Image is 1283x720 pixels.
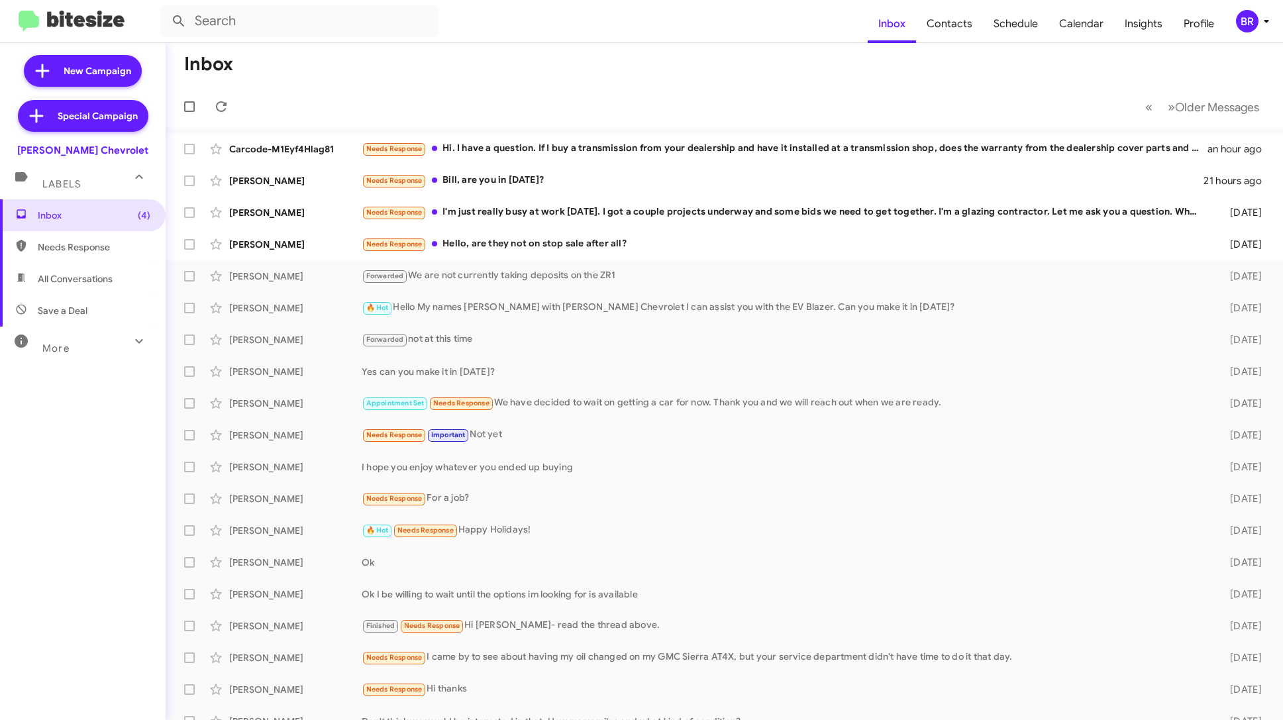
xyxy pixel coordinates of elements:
[362,556,1209,569] div: Ok
[1209,365,1272,378] div: [DATE]
[38,304,87,317] span: Save a Deal
[1209,397,1272,410] div: [DATE]
[160,5,438,37] input: Search
[229,460,362,474] div: [PERSON_NAME]
[366,526,389,535] span: 🔥 Hot
[362,300,1209,315] div: Hello My names [PERSON_NAME] with [PERSON_NAME] Chevrolet I can assist you with the EV Blazer. Ca...
[1173,5,1225,43] a: Profile
[366,144,423,153] span: Needs Response
[138,209,150,222] span: (4)
[229,238,362,251] div: [PERSON_NAME]
[362,205,1209,220] div: I'm just really busy at work [DATE]. I got a couple projects underway and some bids we need to ge...
[24,55,142,87] a: New Campaign
[1225,10,1268,32] button: BR
[362,236,1209,252] div: Hello, are they not on stop sale after all?
[229,683,362,696] div: [PERSON_NAME]
[1209,429,1272,442] div: [DATE]
[362,618,1209,633] div: Hi [PERSON_NAME]- read the thread above.
[1209,333,1272,346] div: [DATE]
[1049,5,1114,43] a: Calendar
[229,492,362,505] div: [PERSON_NAME]
[38,272,113,285] span: All Conversations
[362,173,1204,188] div: Bill, are you in [DATE]?
[1138,93,1267,121] nav: Page navigation example
[1209,683,1272,696] div: [DATE]
[404,621,460,630] span: Needs Response
[229,142,362,156] div: Carcode-M1Eyf4Hlag81
[184,54,233,75] h1: Inbox
[366,399,425,407] span: Appointment Set
[229,333,362,346] div: [PERSON_NAME]
[366,208,423,217] span: Needs Response
[366,653,423,662] span: Needs Response
[366,621,395,630] span: Finished
[366,431,423,439] span: Needs Response
[366,176,423,185] span: Needs Response
[362,395,1209,411] div: We have decided to wait on getting a car for now. Thank you and we will reach out when we are ready.
[362,365,1209,378] div: Yes can you make it in [DATE]?
[1160,93,1267,121] button: Next
[1145,99,1153,115] span: «
[1137,93,1160,121] button: Previous
[1204,174,1272,187] div: 21 hours ago
[1209,619,1272,633] div: [DATE]
[1236,10,1258,32] div: BR
[983,5,1049,43] a: Schedule
[916,5,983,43] a: Contacts
[38,240,150,254] span: Needs Response
[1209,524,1272,537] div: [DATE]
[362,268,1209,283] div: We are not currently taking deposits on the ZR1
[1207,142,1272,156] div: an hour ago
[362,332,1209,347] div: not at this time
[58,109,138,123] span: Special Campaign
[42,342,70,354] span: More
[362,523,1209,538] div: Happy Holidays!
[229,429,362,442] div: [PERSON_NAME]
[1175,100,1259,115] span: Older Messages
[64,64,131,77] span: New Campaign
[229,619,362,633] div: [PERSON_NAME]
[362,588,1209,601] div: Ok I be willing to wait until the options im looking for is available
[1168,99,1175,115] span: »
[229,397,362,410] div: [PERSON_NAME]
[229,206,362,219] div: [PERSON_NAME]
[1209,556,1272,569] div: [DATE]
[366,494,423,503] span: Needs Response
[1114,5,1173,43] a: Insights
[363,270,407,283] span: Forwarded
[362,427,1209,442] div: Not yet
[362,141,1207,156] div: Hi. I have a question. If I buy a transmission from your dealership and have it installed at a tr...
[1209,270,1272,283] div: [DATE]
[17,144,148,157] div: [PERSON_NAME] Chevrolet
[1209,206,1272,219] div: [DATE]
[868,5,916,43] a: Inbox
[229,301,362,315] div: [PERSON_NAME]
[38,209,150,222] span: Inbox
[366,240,423,248] span: Needs Response
[1209,238,1272,251] div: [DATE]
[363,334,407,346] span: Forwarded
[229,651,362,664] div: [PERSON_NAME]
[397,526,454,535] span: Needs Response
[362,682,1209,697] div: Hi thanks
[18,100,148,132] a: Special Campaign
[229,556,362,569] div: [PERSON_NAME]
[229,524,362,537] div: [PERSON_NAME]
[366,685,423,694] span: Needs Response
[362,460,1209,474] div: I hope you enjoy whatever you ended up buying
[1209,492,1272,505] div: [DATE]
[1209,651,1272,664] div: [DATE]
[366,303,389,312] span: 🔥 Hot
[1209,301,1272,315] div: [DATE]
[42,178,81,190] span: Labels
[362,650,1209,665] div: I came by to see about having my oil changed on my GMC Sierra AT4X, but your service department d...
[229,365,362,378] div: [PERSON_NAME]
[433,399,489,407] span: Needs Response
[431,431,466,439] span: Important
